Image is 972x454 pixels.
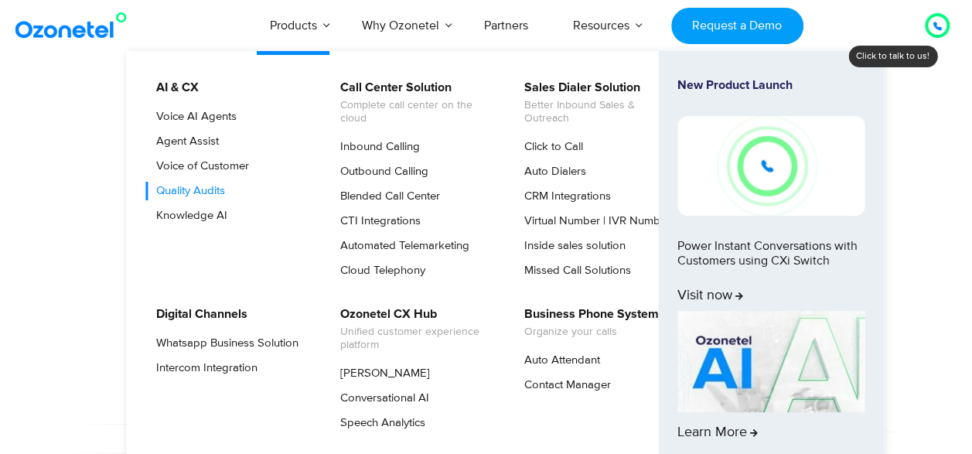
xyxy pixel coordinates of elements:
[57,213,916,230] div: Turn every conversation into a growth engine for your enterprise.
[146,359,260,377] a: Intercom Integration
[146,207,230,225] a: Knowledge AI
[514,138,585,156] a: Click to Call
[514,212,673,230] a: Virtual Number | IVR Number
[330,414,428,432] a: Speech Analytics
[330,261,428,280] a: Cloud Telephony
[330,187,442,206] a: Blended Call Center
[514,351,602,370] a: Auto Attendant
[340,99,493,125] span: Complete call center on the cloud
[146,305,250,324] a: Digital Channels
[146,334,301,353] a: Whatsapp Business Solution
[330,162,431,181] a: Outbound Calling
[514,376,613,394] a: Contact Manager
[330,364,432,383] a: [PERSON_NAME]
[146,78,201,97] a: AI & CX
[57,98,916,148] div: Orchestrate Intelligent
[671,8,803,44] a: Request a Demo
[330,237,472,255] a: Automated Telemarketing
[677,425,758,442] span: Learn More
[677,78,865,305] a: New Product LaunchPower Instant Conversations with Customers using CXi SwitchVisit now
[330,212,423,230] a: CTI Integrations
[330,138,422,156] a: Inbound Calling
[677,116,865,215] img: New-Project-17.png
[524,326,659,339] span: Organize your calls
[524,99,677,125] span: Better Inbound Sales & Outreach
[146,108,239,126] a: Voice AI Agents
[514,261,633,280] a: Missed Call Solutions
[146,157,251,176] a: Voice of Customer
[514,305,661,341] a: Business Phone SystemOrganize your calls
[146,182,227,200] a: Quality Audits
[146,132,221,151] a: Agent Assist
[330,305,495,354] a: Ozonetel CX HubUnified customer experience platform
[514,187,613,206] a: CRM Integrations
[340,326,493,352] span: Unified customer experience platform
[677,288,743,305] span: Visit now
[514,162,588,181] a: Auto Dialers
[514,78,679,128] a: Sales Dialer SolutionBetter Inbound Sales & Outreach
[330,78,495,128] a: Call Center SolutionComplete call center on the cloud
[677,311,865,442] a: Learn More
[514,237,628,255] a: Inside sales solution
[57,138,916,213] div: Customer Experiences
[330,389,431,408] a: Conversational AI
[677,311,865,413] img: AI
